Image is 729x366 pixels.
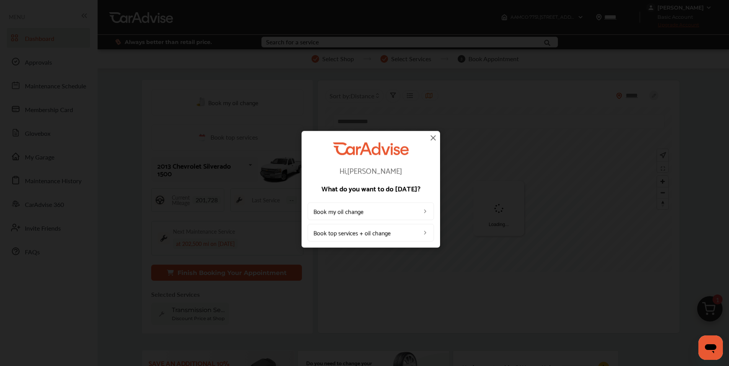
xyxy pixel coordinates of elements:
a: Book my oil change [308,202,434,220]
img: CarAdvise Logo [333,142,409,155]
img: left_arrow_icon.0f472efe.svg [422,229,428,236]
p: What do you want to do [DATE]? [308,185,434,192]
iframe: Button to launch messaging window [698,335,723,360]
img: left_arrow_icon.0f472efe.svg [422,208,428,214]
p: Hi, [PERSON_NAME] [308,166,434,174]
img: close-icon.a004319c.svg [429,133,438,142]
a: Book top services + oil change [308,224,434,241]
